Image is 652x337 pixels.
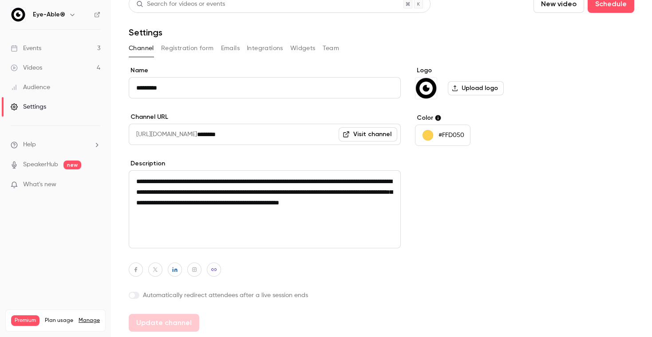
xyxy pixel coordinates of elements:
[290,41,316,55] button: Widgets
[11,315,40,326] span: Premium
[11,102,46,111] div: Settings
[415,66,551,75] label: Logo
[129,66,401,75] label: Name
[90,181,100,189] iframe: Noticeable Trigger
[23,160,58,169] a: SpeakerHub
[11,63,42,72] div: Videos
[415,66,551,99] section: Logo
[63,161,81,169] span: new
[415,125,470,146] button: #FFD050
[323,41,340,55] button: Team
[23,140,36,149] span: Help
[129,113,401,121] label: Channel URL
[23,180,56,189] span: What's new
[221,41,240,55] button: Emails
[339,127,397,141] a: Visit channel
[11,83,50,92] div: Audience
[415,78,437,99] img: Eye-Able®
[33,10,65,19] h6: Eye-Able®
[439,131,464,140] p: #FFD050
[11,44,41,53] div: Events
[129,41,154,55] button: Channel
[45,317,73,324] span: Plan usage
[161,41,214,55] button: Registration form
[129,291,401,300] label: Automatically redirect attendees after a live session ends
[11,8,25,22] img: Eye-Able®
[129,124,197,145] span: [URL][DOMAIN_NAME]
[448,81,504,95] label: Upload logo
[79,317,100,324] a: Manage
[415,114,551,122] label: Color
[129,27,162,38] h1: Settings
[129,159,401,168] label: Description
[247,41,283,55] button: Integrations
[11,140,100,149] li: help-dropdown-opener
